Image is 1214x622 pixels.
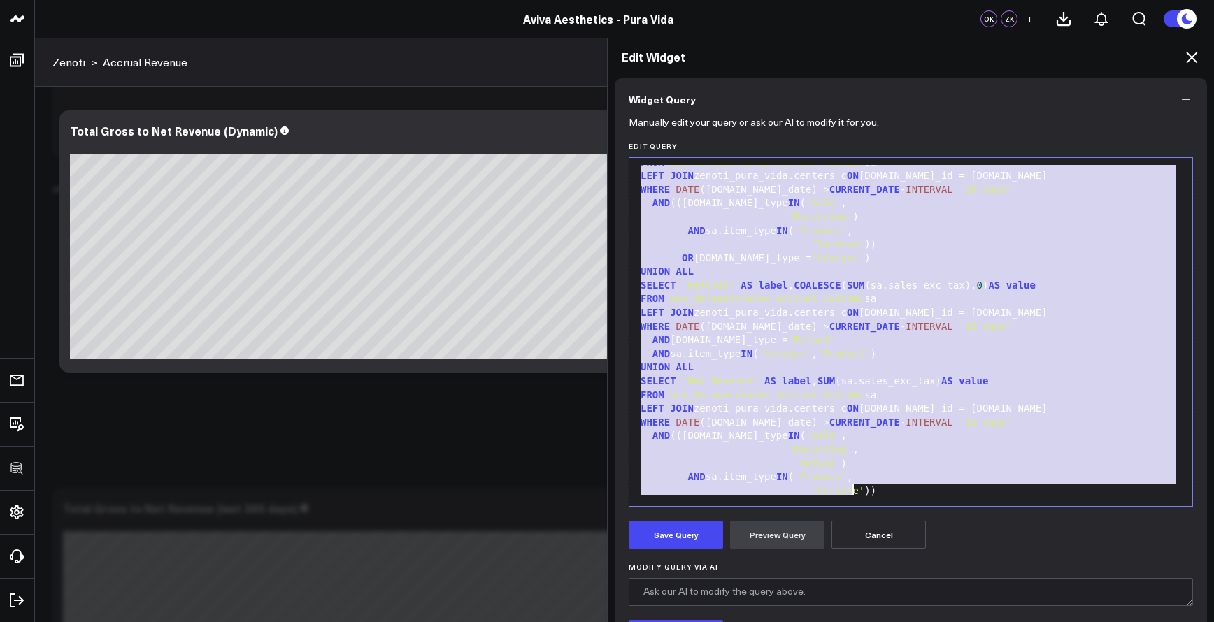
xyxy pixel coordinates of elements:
span: DATE [676,184,700,195]
span: 'Service' [811,238,864,249]
span: LEFT [641,307,664,318]
span: ON [847,307,859,318]
span: LEFT [641,170,664,181]
span: JOIN [670,170,694,181]
span: IN [741,348,752,359]
span: ALL [676,266,694,277]
span: INTERVAL [906,184,952,195]
span: LEFT [641,403,664,414]
div: , ( (sa.sales_exc_tax), ) [636,279,1185,293]
span: INTERVAL [906,321,952,332]
span: 'Service' [759,348,812,359]
span: SUM [817,375,835,386]
span: 'Product' [794,471,847,482]
span: UNION [641,266,670,277]
span: FROM [641,293,664,304]
div: sa.item_type ( , [636,224,1185,238]
div: ([DOMAIN_NAME]_date) > - [636,183,1185,197]
span: '15 days' [959,321,1012,332]
button: + [1021,10,1038,27]
div: [DOMAIN_NAME]_type = ); [636,498,1185,512]
label: Modify Query via AI [629,563,1193,571]
div: ) [636,210,1185,224]
span: AS [741,280,752,291]
span: IN [776,471,788,482]
span: OR [682,498,694,509]
span: JOIN [670,307,694,318]
span: AND [687,471,705,482]
div: )) [636,484,1185,498]
div: [DOMAIN_NAME]_type = ) [636,252,1185,266]
span: 'Refunds' [682,280,735,291]
button: Preview Query [730,521,824,549]
button: Save Query [629,521,723,549]
span: '15 days' [959,184,1012,195]
span: SELECT [641,375,676,386]
span: 'Recurring' [788,444,853,455]
span: 'Refund' [794,458,841,469]
span: UNION [641,361,670,373]
span: 'Refund' [788,334,835,345]
span: INTERVAL [906,417,952,428]
div: OK [980,10,997,27]
div: )) [636,238,1185,252]
span: 'Recurring' [788,211,853,222]
p: Manually edit your query or ask our AI to modify it for you. [629,117,879,128]
div: [DOMAIN_NAME]_type = [636,333,1185,347]
span: + [1027,14,1033,24]
span: 'Product' [817,348,871,359]
span: ON [847,403,859,414]
div: (([DOMAIN_NAME]_type ( , [636,429,1185,443]
span: AS [988,280,1000,291]
div: , [636,443,1185,457]
span: ALL [676,361,694,373]
div: zenoti_pura_vida.centers c [DOMAIN_NAME]_id = [DOMAIN_NAME] [636,402,1185,416]
span: 'Sale' [806,197,841,208]
span: AND [652,197,670,208]
span: Widget Query [629,94,696,105]
span: WHERE [641,321,670,332]
span: use_dataset(Sales Accrual Custom) [670,157,864,168]
span: CURRENT_DATE [829,184,900,195]
span: COALESCE [794,280,841,291]
div: sa.item_type ( , ) [636,347,1185,361]
span: label [759,280,788,291]
span: CURRENT_DATE [829,321,900,332]
span: WHERE [641,184,670,195]
div: zenoti_pura_vida.centers c [DOMAIN_NAME]_id = [DOMAIN_NAME] [636,169,1185,183]
div: sa [636,292,1185,306]
a: Aviva Aesthetics - Pura Vida [523,11,673,27]
span: JOIN [670,403,694,414]
span: AND [687,225,705,236]
span: DATE [676,417,700,428]
span: 'Net Revenue' [682,375,759,386]
div: ([DOMAIN_NAME]_date) > - [636,320,1185,334]
span: AS [764,375,776,386]
span: 0 [977,280,983,291]
div: ([DOMAIN_NAME]_date) > - [636,416,1185,430]
button: Widget Query [615,78,1207,120]
span: label [782,375,811,386]
div: (([DOMAIN_NAME]_type ( , [636,196,1185,210]
span: AND [652,348,670,359]
span: value [959,375,988,386]
span: use_dataset(Sales Accrual Custom) [670,293,864,304]
span: ON [847,170,859,181]
span: IN [788,197,800,208]
span: 'Product' [794,225,847,236]
span: SELECT [641,280,676,291]
h2: Edit Widget [622,49,1200,64]
span: 'Charges' [811,252,864,263]
span: OR [682,252,694,263]
span: WHERE [641,417,670,428]
div: ZK [1001,10,1017,27]
span: FROM [641,157,664,168]
span: DATE [676,321,700,332]
span: AND [652,334,670,345]
span: use_dataset(Sales Accrual Custom) [670,389,864,400]
span: 'Sale' [806,430,841,441]
button: Cancel [831,521,926,549]
span: CURRENT_DATE [829,417,900,428]
span: '15 days' [959,417,1012,428]
div: , (sa.sales_exc_tax) [636,375,1185,389]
